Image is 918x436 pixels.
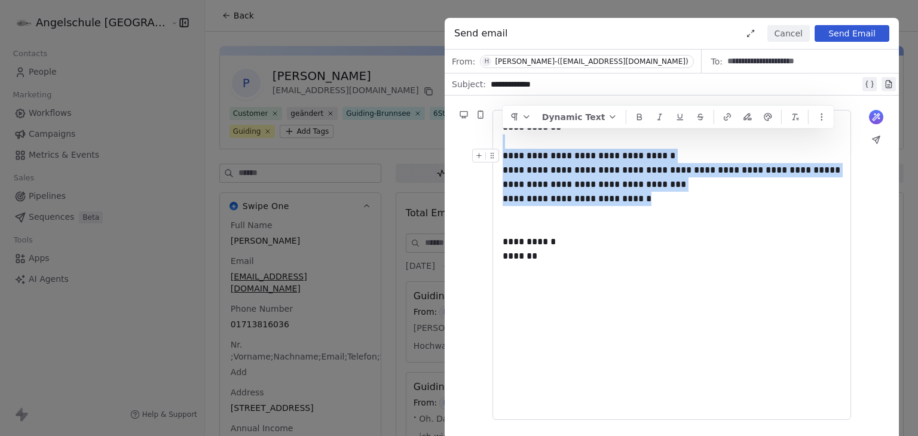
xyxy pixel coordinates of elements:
[485,57,489,66] div: H
[452,56,475,67] span: From:
[452,78,486,94] span: Subject:
[495,57,688,66] div: [PERSON_NAME]-([EMAIL_ADDRESS][DOMAIN_NAME])
[537,108,622,126] button: Dynamic Text
[454,26,508,41] span: Send email
[711,56,723,67] span: To:
[767,25,810,42] button: Cancel
[815,25,889,42] button: Send Email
